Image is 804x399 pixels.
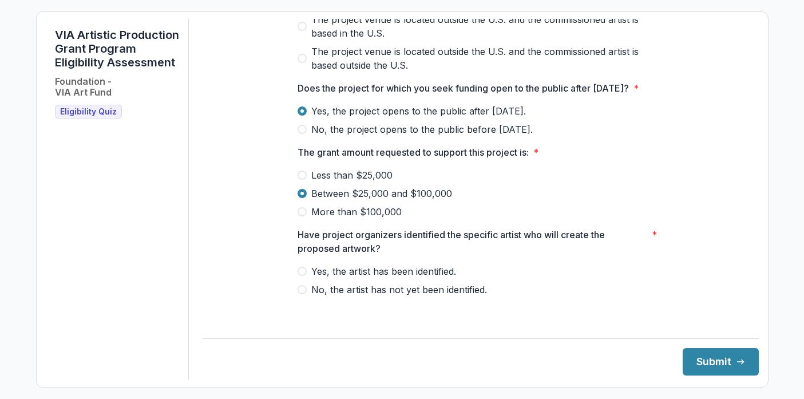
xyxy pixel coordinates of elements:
p: Have project organizers identified the specific artist who will create the proposed artwork? [298,228,647,255]
span: Eligibility Quiz [60,107,117,117]
span: Less than $25,000 [311,168,393,182]
span: No, the artist has not yet been identified. [311,283,487,297]
h1: VIA Artistic Production Grant Program Eligibility Assessment [55,28,179,69]
button: Submit [683,348,759,376]
h2: Foundation - VIA Art Fund [55,76,112,98]
span: No, the project opens to the public before [DATE]. [311,123,533,136]
span: The project venue is located outside the U.S. and the commissioned artist is based in the U.S. [311,13,664,40]
span: Yes, the artist has been identified. [311,264,456,278]
span: More than $100,000 [311,205,402,219]
span: Yes, the project opens to the public after [DATE]. [311,104,526,118]
p: Does the project for which you seek funding open to the public after [DATE]? [298,81,629,95]
span: Between $25,000 and $100,000 [311,187,452,200]
p: The grant amount requested to support this project is: [298,145,529,159]
span: The project venue is located outside the U.S. and the commissioned artist is based outside the U.S. [311,45,664,72]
